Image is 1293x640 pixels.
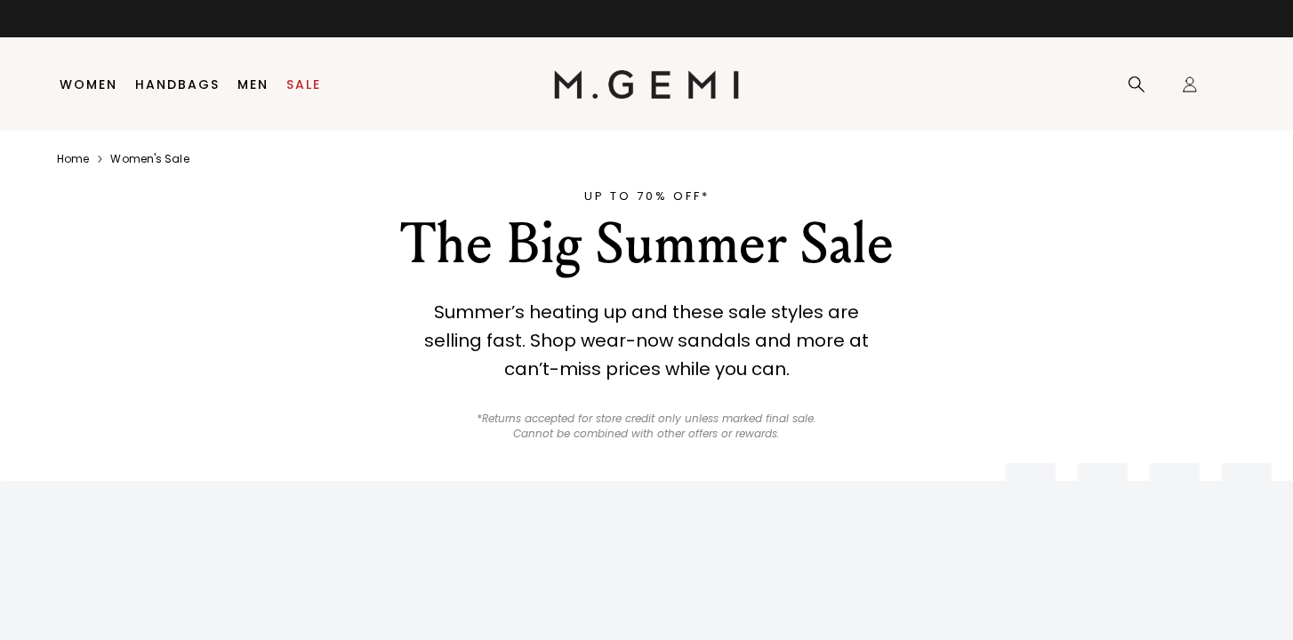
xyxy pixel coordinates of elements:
p: *Returns accepted for store credit only unless marked final sale. Cannot be combined with other o... [467,412,827,442]
div: Summer’s heating up and these sale styles are selling fast. Shop wear-now sandals and more at can... [406,298,887,383]
a: Sale [286,77,321,92]
a: Men [237,77,269,92]
a: Women [60,77,117,92]
a: Handbags [135,77,220,92]
a: Home [57,152,89,166]
a: Women's sale [110,152,189,166]
img: M.Gemi [554,70,740,99]
div: The Big Summer Sale [338,212,955,276]
div: UP TO 70% OFF* [338,188,955,205]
